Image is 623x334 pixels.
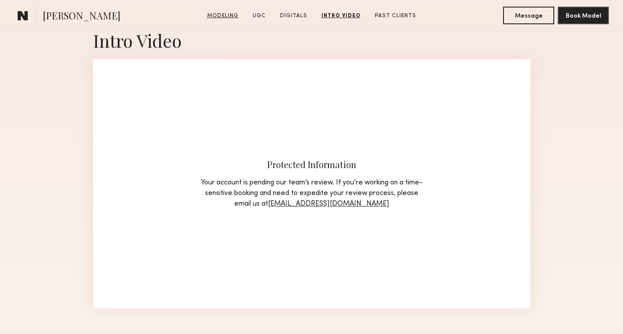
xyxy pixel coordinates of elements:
a: Book Model [558,11,609,19]
a: Past Clients [371,12,420,20]
a: Modeling [204,12,242,20]
span: [PERSON_NAME] [43,9,120,24]
button: Book Model [558,7,609,24]
button: Message [503,7,554,24]
div: Intro Video [93,29,530,52]
a: [EMAIL_ADDRESS][DOMAIN_NAME] [268,200,389,207]
a: Intro Video [318,12,364,20]
div: Protected Information [199,158,424,170]
a: Digitals [276,12,311,20]
a: UGC [249,12,269,20]
div: Your account is pending our team’s review. If you’re working on a time-sensitive booking and need... [199,177,424,209]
